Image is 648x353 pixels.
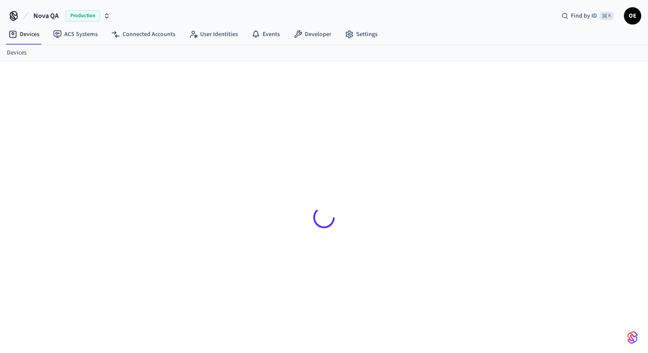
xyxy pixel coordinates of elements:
[338,27,384,42] a: Settings
[625,8,640,24] span: OE
[182,27,245,42] a: User Identities
[105,27,182,42] a: Connected Accounts
[7,48,27,57] a: Devices
[245,27,287,42] a: Events
[287,27,338,42] a: Developer
[627,331,638,344] img: SeamLogoGradient.69752ec5.svg
[571,12,597,20] span: Find by ID
[555,8,621,24] div: Find by ID⌘ K
[624,7,641,24] button: OE
[66,10,100,21] span: Production
[2,27,46,42] a: Devices
[33,11,59,21] span: Nova QA
[46,27,105,42] a: ACS Systems
[600,12,614,20] span: ⌘ K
